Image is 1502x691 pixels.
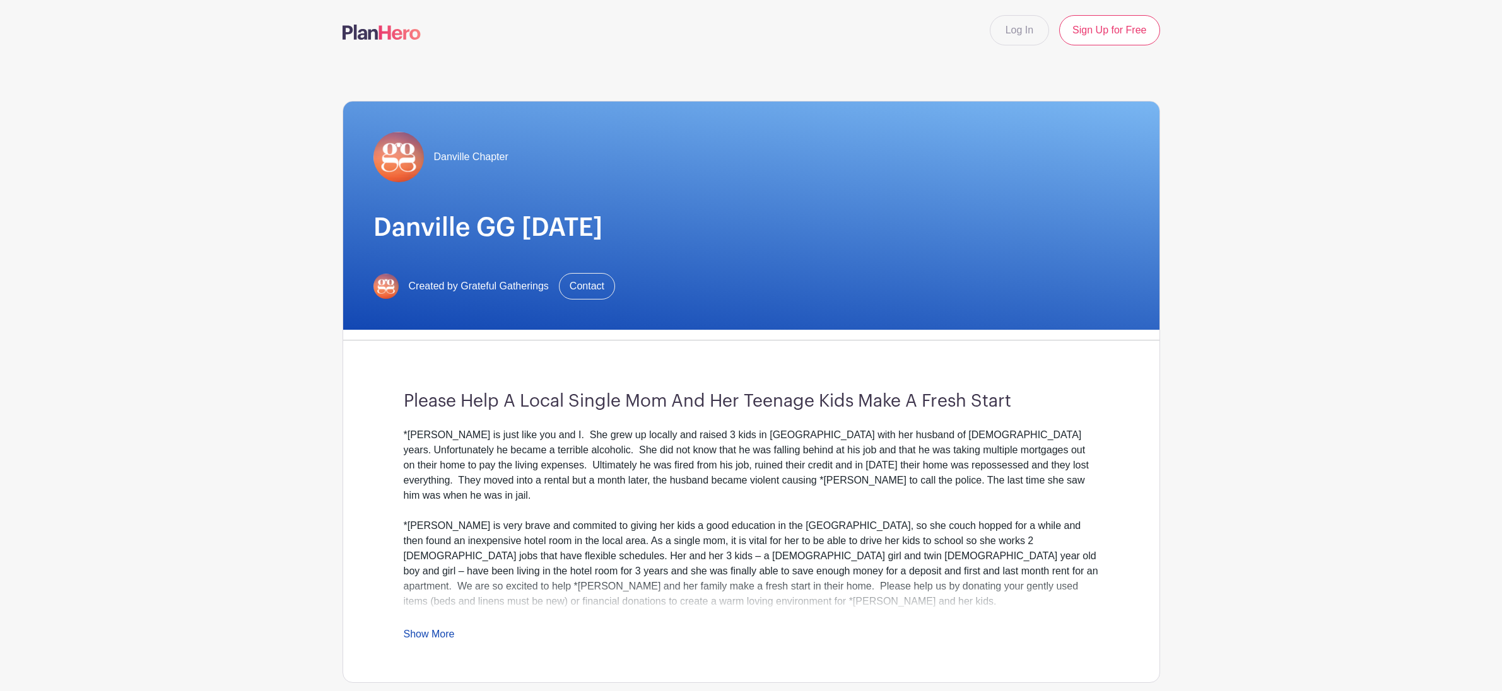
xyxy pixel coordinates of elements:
[990,15,1049,45] a: Log In
[404,427,1099,503] div: *[PERSON_NAME] is just like you and I. She grew up locally and raised 3 kids in [GEOGRAPHIC_DATA]...
[404,629,455,644] a: Show More
[373,212,1129,243] h1: Danville GG [DATE]
[343,25,421,40] img: logo-507f7623f17ff9eddc593b1ce0a138ce2505c220e1c5a4e2b4648c50719b7d32.svg
[559,273,615,299] a: Contact
[404,518,1099,609] div: *[PERSON_NAME] is very brave and commited to giving her kids a good education in the [GEOGRAPHIC_...
[1059,15,1159,45] a: Sign Up for Free
[373,274,399,299] img: gg-logo-planhero-final.png
[409,279,549,294] span: Created by Grateful Gatherings
[373,132,424,182] img: gg-logo-planhero-final.png
[404,391,1099,412] h3: Please Help A Local Single Mom And Her Teenage Kids Make A Fresh Start
[434,149,508,165] span: Danville Chapter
